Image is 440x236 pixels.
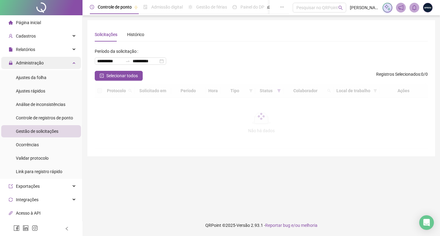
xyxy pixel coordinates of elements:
span: Cadastros [16,34,36,38]
footer: QRPoint © 2025 - 2.93.1 - [82,215,440,236]
span: facebook [13,225,20,231]
span: clock-circle [90,5,94,9]
span: pushpin [134,5,138,9]
span: Gestão de férias [196,5,227,9]
span: dashboard [233,5,237,9]
span: lock [9,61,13,65]
span: Versão [237,223,250,228]
span: Administração [16,60,44,65]
span: Ocorrências [16,142,39,147]
span: [PERSON_NAME] - APROV [350,4,379,11]
span: export [9,184,13,188]
span: Controle de registros de ponto [16,115,73,120]
span: home [9,20,13,25]
span: Ajustes rápidos [16,89,45,93]
span: : 0 / 0 [376,71,428,81]
span: instagram [32,225,38,231]
span: ellipsis [280,5,284,9]
span: Selecionar todos [106,72,138,79]
span: Controle de ponto [98,5,132,9]
span: Link para registro rápido [16,169,62,174]
span: file [9,47,13,52]
span: Painel do DP [240,5,264,9]
span: check-square [100,74,104,78]
span: Admissão digital [151,5,183,9]
span: notification [398,5,404,10]
span: left [65,227,69,231]
span: Validar protocolo [16,156,49,161]
span: bell [412,5,417,10]
div: Open Intercom Messenger [419,215,434,230]
span: Relatórios [16,47,35,52]
div: Solicitações [95,31,117,38]
span: Reportar bug e/ou melhoria [265,223,317,228]
span: user-add [9,34,13,38]
span: swap-right [125,59,130,64]
span: linkedin [23,225,29,231]
span: api [9,211,13,215]
span: Registros Selecionados [376,72,420,77]
span: Exportações [16,184,40,189]
span: Ajustes da folha [16,75,46,80]
span: to [125,59,130,64]
span: Página inicial [16,20,41,25]
span: file-done [143,5,148,9]
img: sparkle-icon.fc2bf0ac1784a2077858766a79e2daf3.svg [384,4,391,11]
span: Integrações [16,197,38,202]
img: 1750 [423,3,432,12]
span: Gestão de solicitações [16,129,58,134]
label: Período da solicitação [95,46,141,56]
span: Acesso à API [16,211,41,216]
span: sun [188,5,193,9]
span: Análise de inconsistências [16,102,65,107]
span: pushpin [267,5,270,9]
div: Histórico [127,31,144,38]
span: sync [9,198,13,202]
button: Selecionar todos [95,71,143,81]
span: search [338,5,343,10]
